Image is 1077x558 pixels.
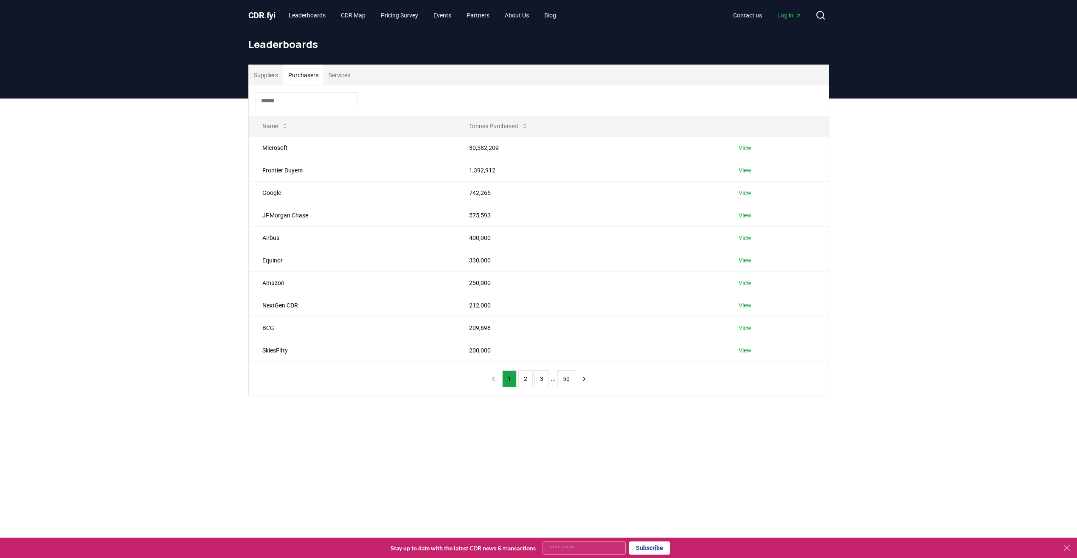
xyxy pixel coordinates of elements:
button: 50 [557,370,575,387]
td: 742,265 [456,181,725,204]
li: ... [551,374,556,384]
td: Airbus [249,226,456,249]
button: next page [577,370,591,387]
a: View [739,346,751,355]
nav: Main [726,8,809,23]
a: Contact us [726,8,769,23]
a: Events [427,8,458,23]
td: 575,593 [456,204,725,226]
button: 3 [534,370,549,387]
td: 30,582,209 [456,136,725,159]
button: 2 [518,370,533,387]
a: CDR.fyi [248,9,276,21]
a: Blog [537,8,563,23]
button: Tonnes Purchased [462,118,535,135]
button: 1 [502,370,517,387]
td: Amazon [249,271,456,294]
a: Pricing Survey [374,8,425,23]
a: View [739,166,751,175]
td: 209,698 [456,316,725,339]
a: Partners [460,8,496,23]
td: 250,000 [456,271,725,294]
a: View [739,211,751,220]
a: View [739,144,751,152]
span: CDR fyi [248,10,276,20]
button: Suppliers [249,65,283,85]
a: About Us [498,8,536,23]
a: View [739,324,751,332]
a: View [739,301,751,310]
a: View [739,256,751,265]
span: . [264,10,267,20]
a: Log in [770,8,809,23]
td: NextGen CDR [249,294,456,316]
td: 400,000 [456,226,725,249]
button: Purchasers [283,65,323,85]
a: Leaderboards [282,8,332,23]
td: 330,000 [456,249,725,271]
td: 200,000 [456,339,725,361]
a: View [739,189,751,197]
td: BCG [249,316,456,339]
button: Name [256,118,295,135]
td: Google [249,181,456,204]
nav: Main [282,8,563,23]
td: JPMorgan Chase [249,204,456,226]
a: View [739,279,751,287]
td: SkiesFifty [249,339,456,361]
td: Equinor [249,249,456,271]
a: View [739,234,751,242]
td: 1,392,912 [456,159,725,181]
td: Frontier Buyers [249,159,456,181]
h1: Leaderboards [248,37,829,51]
a: CDR Map [334,8,372,23]
td: Microsoft [249,136,456,159]
span: Log in [777,11,802,20]
button: Services [323,65,355,85]
td: 212,000 [456,294,725,316]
